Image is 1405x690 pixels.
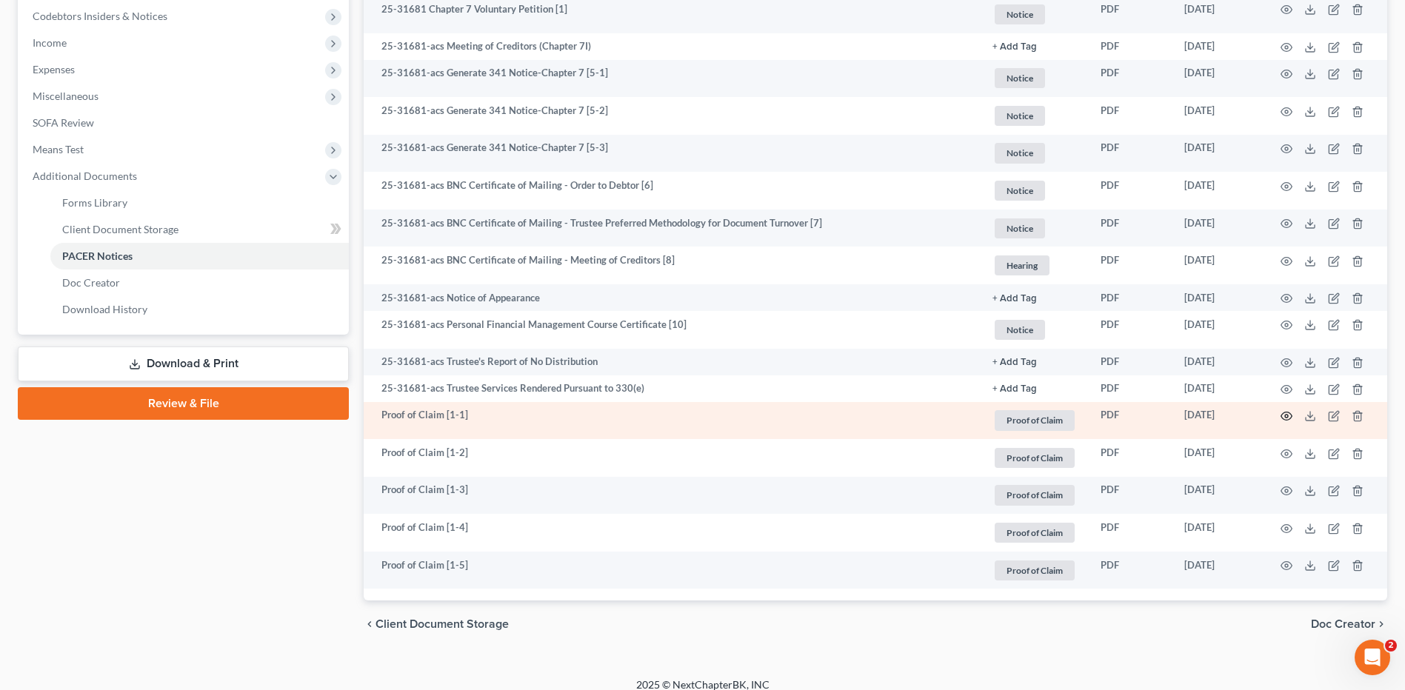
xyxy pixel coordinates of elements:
[364,375,981,402] td: 25-31681-acs Trustee Services Rendered Pursuant to 330(e)
[1172,247,1263,284] td: [DATE]
[364,402,981,440] td: Proof of Claim [1-1]
[995,410,1075,430] span: Proof of Claim
[1089,60,1172,98] td: PDF
[992,294,1037,304] button: + Add Tag
[992,483,1077,507] a: Proof of Claim
[364,210,981,247] td: 25-31681-acs BNC Certificate of Mailing - Trustee Preferred Methodology for Document Turnover [7]
[992,141,1077,165] a: Notice
[364,477,981,515] td: Proof of Claim [1-3]
[21,110,349,136] a: SOFA Review
[992,291,1077,305] a: + Add Tag
[1089,375,1172,402] td: PDF
[33,63,75,76] span: Expenses
[364,514,981,552] td: Proof of Claim [1-4]
[1089,552,1172,589] td: PDF
[1172,284,1263,311] td: [DATE]
[1172,172,1263,210] td: [DATE]
[995,523,1075,543] span: Proof of Claim
[1089,439,1172,477] td: PDF
[1172,552,1263,589] td: [DATE]
[1089,349,1172,375] td: PDF
[1385,640,1397,652] span: 2
[992,318,1077,342] a: Notice
[995,485,1075,505] span: Proof of Claim
[62,223,178,235] span: Client Document Storage
[992,253,1077,278] a: Hearing
[1172,402,1263,440] td: [DATE]
[992,520,1077,545] a: Proof of Claim
[50,190,349,216] a: Forms Library
[995,320,1045,340] span: Notice
[364,60,981,98] td: 25-31681-acs Generate 341 Notice-Chapter 7 [5-1]
[1172,514,1263,552] td: [DATE]
[995,448,1075,468] span: Proof of Claim
[1172,135,1263,172] td: [DATE]
[62,276,120,289] span: Doc Creator
[995,181,1045,201] span: Notice
[992,2,1077,27] a: Notice
[364,552,981,589] td: Proof of Claim [1-5]
[364,172,981,210] td: 25-31681-acs BNC Certificate of Mailing - Order to Debtor [6]
[364,618,376,630] i: chevron_left
[33,90,99,102] span: Miscellaneous
[995,255,1049,275] span: Hearing
[1089,284,1172,311] td: PDF
[992,42,1037,52] button: + Add Tag
[1089,97,1172,135] td: PDF
[62,196,127,209] span: Forms Library
[33,36,67,49] span: Income
[992,558,1077,583] a: Proof of Claim
[992,39,1077,53] a: + Add Tag
[992,381,1077,395] a: + Add Tag
[364,618,509,630] button: chevron_left Client Document Storage
[995,143,1045,163] span: Notice
[1089,247,1172,284] td: PDF
[995,218,1045,238] span: Notice
[33,170,137,182] span: Additional Documents
[18,346,349,381] a: Download & Print
[1089,311,1172,349] td: PDF
[1172,477,1263,515] td: [DATE]
[1089,33,1172,60] td: PDF
[364,135,981,172] td: 25-31681-acs Generate 341 Notice-Chapter 7 [5-3]
[364,284,981,311] td: 25-31681-acs Notice of Appearance
[1172,210,1263,247] td: [DATE]
[992,446,1077,470] a: Proof of Claim
[364,349,981,375] td: 25-31681-acs Trustee's Report of No Distribution
[992,178,1077,203] a: Notice
[1311,618,1375,630] span: Doc Creator
[992,355,1077,369] a: + Add Tag
[364,439,981,477] td: Proof of Claim [1-2]
[1089,477,1172,515] td: PDF
[1089,172,1172,210] td: PDF
[1172,439,1263,477] td: [DATE]
[364,311,981,349] td: 25-31681-acs Personal Financial Management Course Certificate [10]
[1089,210,1172,247] td: PDF
[62,303,147,315] span: Download History
[1089,514,1172,552] td: PDF
[992,216,1077,241] a: Notice
[995,560,1075,580] span: Proof of Claim
[992,66,1077,90] a: Notice
[995,106,1045,126] span: Notice
[1172,375,1263,402] td: [DATE]
[50,296,349,323] a: Download History
[1172,311,1263,349] td: [DATE]
[50,216,349,243] a: Client Document Storage
[364,33,981,60] td: 25-31681-acs Meeting of Creditors (Chapter 7I)
[50,269,349,296] a: Doc Creator
[1089,402,1172,440] td: PDF
[1375,618,1387,630] i: chevron_right
[995,4,1045,24] span: Notice
[1172,349,1263,375] td: [DATE]
[33,10,167,22] span: Codebtors Insiders & Notices
[364,247,981,284] td: 25-31681-acs BNC Certificate of Mailing - Meeting of Creditors [8]
[995,68,1045,88] span: Notice
[50,243,349,269] a: PACER Notices
[1172,97,1263,135] td: [DATE]
[62,249,133,262] span: PACER Notices
[33,116,94,129] span: SOFA Review
[33,143,84,155] span: Means Test
[992,104,1077,128] a: Notice
[18,387,349,420] a: Review & File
